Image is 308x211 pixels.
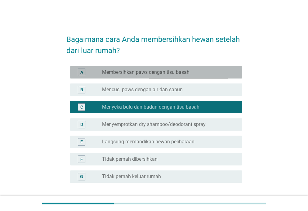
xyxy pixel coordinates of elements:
[80,121,83,128] div: D
[66,28,242,56] h2: Bagaimana cara Anda membersihkan hewan setelah dari luar rumah?
[102,156,158,162] label: Tidak pernah dibersihkan
[102,87,183,93] label: Mencuci paws dengan air dan sabun
[102,121,206,128] label: Menyemprotkan dry shampoo/deodorant spray
[80,104,83,110] div: C
[80,86,83,93] div: B
[102,173,161,180] label: Tidak pernah keluar rumah
[80,173,83,180] div: G
[102,69,190,75] label: Membersihkan paws dengan tisu basah
[102,139,194,145] label: Langsung memandikan hewan peliharaan
[80,69,83,75] div: A
[102,104,199,110] label: Menyeka bulu dan badan dengan tisu basah
[80,156,83,162] div: F
[80,138,83,145] div: E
